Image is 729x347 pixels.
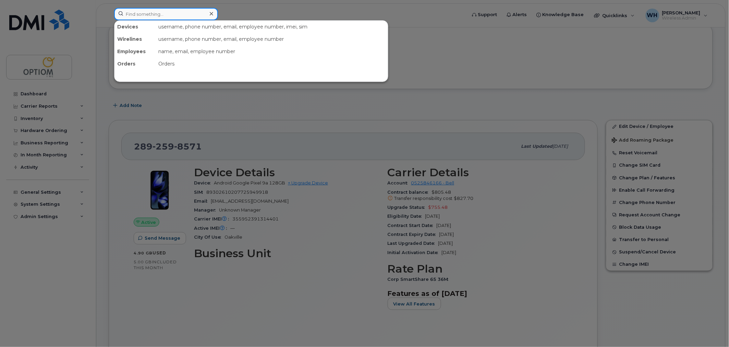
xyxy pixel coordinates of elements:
div: username, phone number, email, employee number, imei, sim [156,21,388,33]
input: Find something... [114,8,218,20]
div: name, email, employee number [156,45,388,58]
div: username, phone number, email, employee number [156,33,388,45]
div: Employees [114,45,156,58]
div: Orders [156,58,388,70]
div: Orders [114,58,156,70]
div: Devices [114,21,156,33]
div: Wirelines [114,33,156,45]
